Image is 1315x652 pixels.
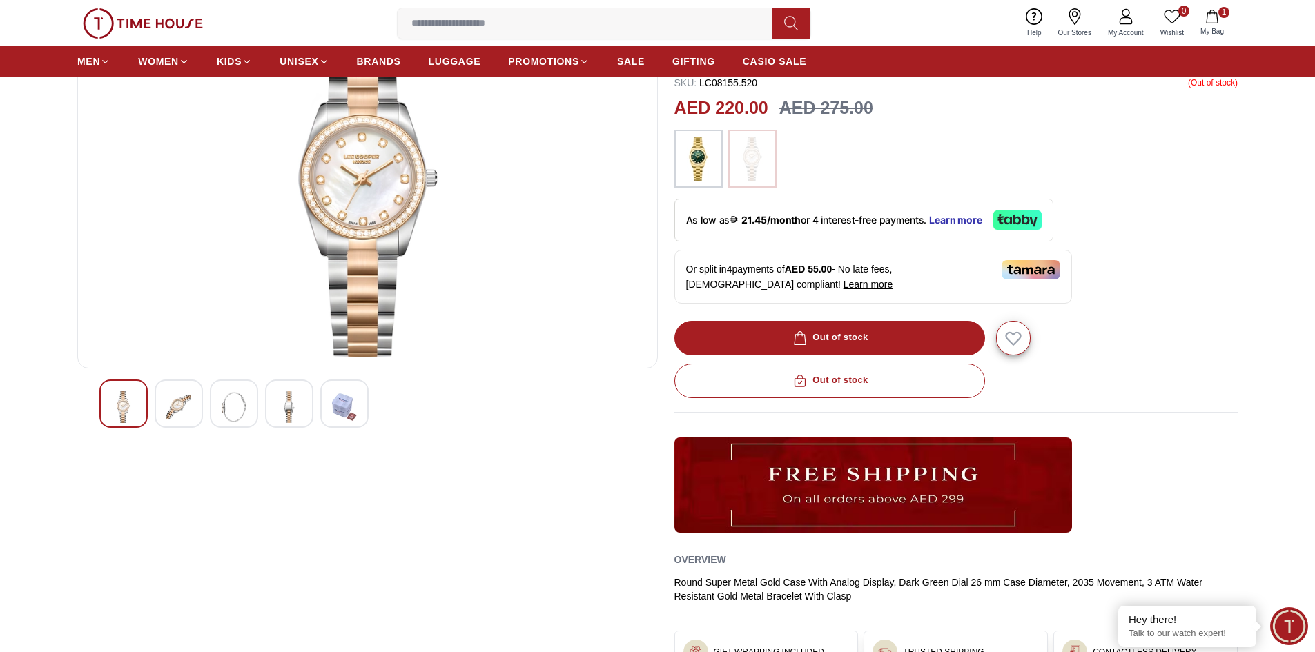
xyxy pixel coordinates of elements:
[1218,7,1229,18] span: 1
[280,49,329,74] a: UNISEX
[674,575,1238,603] div: Round Super Metal Gold Case With Analog Display, Dark Green Dial 26 mm Case Diameter, 2035 Moveme...
[429,55,481,68] span: LUGGAGE
[1129,613,1246,626] div: Hey there!
[508,55,579,68] span: PROMOTIONS
[357,49,401,74] a: BRANDS
[429,49,481,74] a: LUGGAGE
[735,137,770,181] img: ...
[89,26,646,357] img: Lee Cooper Women's Analog Dark Green Dial Watch - LC08155.170
[508,49,590,74] a: PROMOTIONS
[672,55,715,68] span: GIFTING
[138,55,179,68] span: WOMEN
[1050,6,1100,41] a: Our Stores
[1195,26,1229,37] span: My Bag
[681,137,716,181] img: ...
[674,437,1072,533] img: ...
[280,55,318,68] span: UNISEX
[672,49,715,74] a: GIFTING
[779,95,873,121] h3: AED 275.00
[1192,7,1232,39] button: 1My Bag
[217,55,242,68] span: KIDS
[844,279,893,290] span: Learn more
[83,8,203,39] img: ...
[785,264,832,275] span: AED 55.00
[1022,28,1047,38] span: Help
[1129,628,1246,640] p: Talk to our watch expert!
[332,391,357,423] img: Lee Cooper Women's Analog Dark Green Dial Watch - LC08155.170
[617,55,645,68] span: SALE
[77,55,100,68] span: MEN
[111,391,136,423] img: Lee Cooper Women's Analog Dark Green Dial Watch - LC08155.170
[138,49,189,74] a: WOMEN
[674,549,726,570] h2: Overview
[1102,28,1149,38] span: My Account
[674,76,758,90] p: LC08155.520
[1270,607,1308,645] div: Chat Widget
[674,250,1072,304] div: Or split in 4 payments of - No late fees, [DEMOGRAPHIC_DATA] compliant!
[1002,260,1060,279] img: Tamara
[222,391,246,423] img: Lee Cooper Women's Analog Dark Green Dial Watch - LC08155.170
[277,391,302,423] img: Lee Cooper Women's Analog Dark Green Dial Watch - LC08155.170
[1053,28,1097,38] span: Our Stores
[617,49,645,74] a: SALE
[1155,28,1189,38] span: Wishlist
[77,49,110,74] a: MEN
[674,95,768,121] h2: AED 220.00
[357,55,401,68] span: BRANDS
[1178,6,1189,17] span: 0
[1019,6,1050,41] a: Help
[743,55,807,68] span: CASIO SALE
[743,49,807,74] a: CASIO SALE
[166,391,191,423] img: Lee Cooper Women's Analog Dark Green Dial Watch - LC08155.170
[674,77,697,88] span: SKU :
[217,49,252,74] a: KIDS
[1152,6,1192,41] a: 0Wishlist
[1188,76,1238,90] p: ( Out of stock )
